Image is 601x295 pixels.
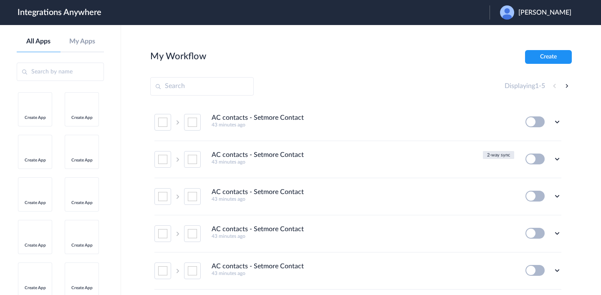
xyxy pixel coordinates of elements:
[18,8,101,18] h1: Integrations Anywhere
[505,82,545,90] h4: Displaying -
[212,188,304,196] h4: AC contacts - Setmore Contact
[212,225,304,233] h4: AC contacts - Setmore Contact
[22,115,48,120] span: Create App
[69,200,95,205] span: Create App
[212,114,304,122] h4: AC contacts - Setmore Contact
[212,262,304,270] h4: AC contacts - Setmore Contact
[212,196,514,202] h5: 43 minutes ago
[17,63,104,81] input: Search by name
[541,83,545,89] span: 5
[17,38,61,45] a: All Apps
[212,270,514,276] h5: 43 minutes ago
[518,9,571,17] span: [PERSON_NAME]
[535,83,539,89] span: 1
[22,285,48,290] span: Create App
[212,151,304,159] h4: AC contacts - Setmore Contact
[69,243,95,248] span: Create App
[212,122,514,128] h5: 43 minutes ago
[22,158,48,163] span: Create App
[69,115,95,120] span: Create App
[525,50,572,64] button: Create
[22,243,48,248] span: Create App
[212,159,479,165] h5: 43 minutes ago
[69,158,95,163] span: Create App
[483,151,514,159] button: 2-way sync
[69,285,95,290] span: Create App
[150,77,254,96] input: Search
[500,5,514,20] img: user.png
[212,233,514,239] h5: 43 minutes ago
[22,200,48,205] span: Create App
[61,38,104,45] a: My Apps
[150,51,206,62] h2: My Workflow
